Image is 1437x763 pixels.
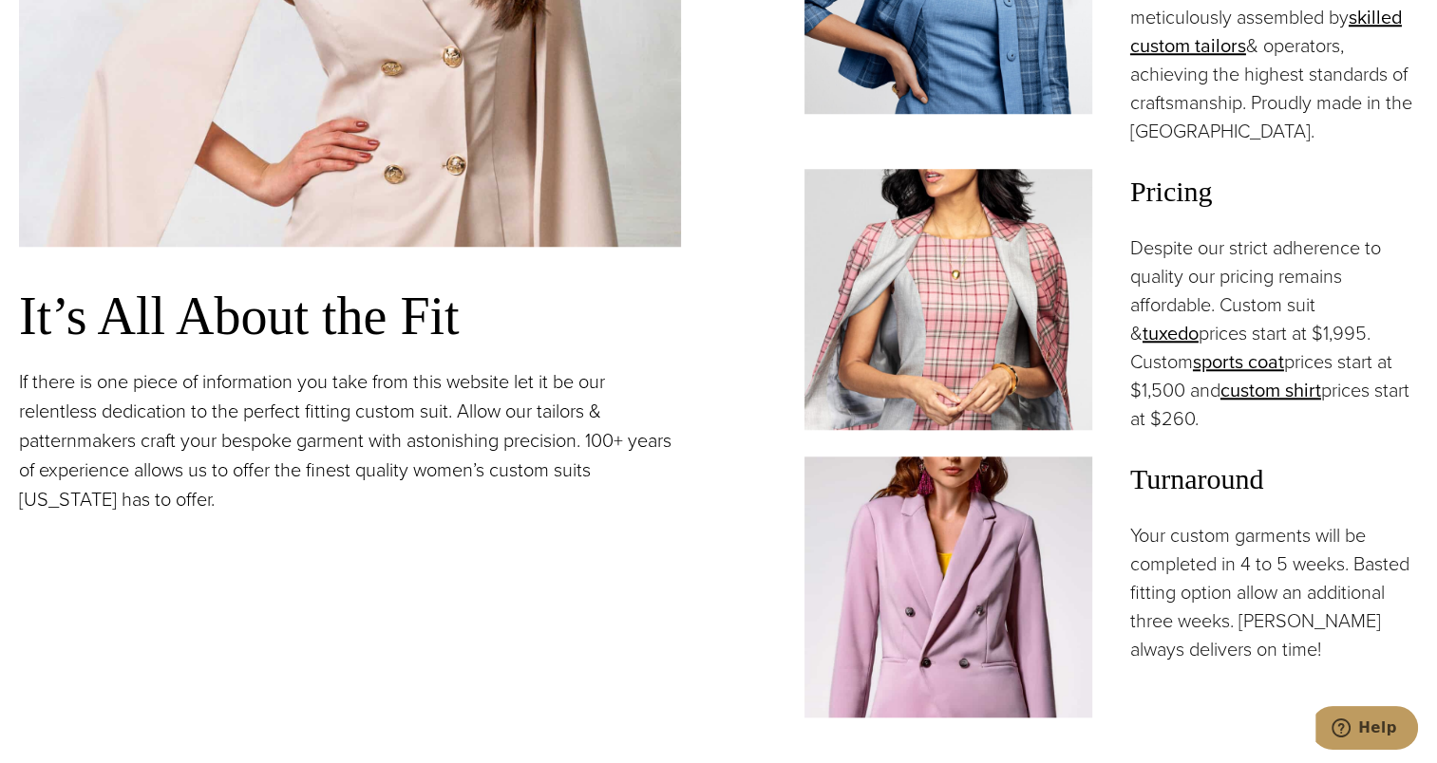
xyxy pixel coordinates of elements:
span: Turnaround [1130,456,1418,502]
img: Woman in double breasted Loro Piana bespoke women's suits. [804,456,1092,717]
h3: It’s All About the Fit [19,285,681,348]
p: Despite our strict adherence to quality our pricing remains affordable. Custom suit & prices star... [1130,233,1418,433]
p: If there is one piece of information you take from this website let it be our relentless dedicati... [19,367,681,514]
a: tuxedo [1143,319,1199,347]
iframe: Opens a widget where you can chat to one of our agents [1315,706,1418,754]
a: sports coat [1193,347,1284,376]
img: Woman in custom made red checked dress with matching custom jacket over shoulders. [804,169,1092,430]
a: custom shirt [1220,376,1321,404]
a: skilled custom tailors [1130,3,1402,60]
span: Pricing [1130,169,1418,214]
p: Your custom garments will be completed in 4 to 5 weeks. Basted fitting option allow an additional... [1130,521,1418,663]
